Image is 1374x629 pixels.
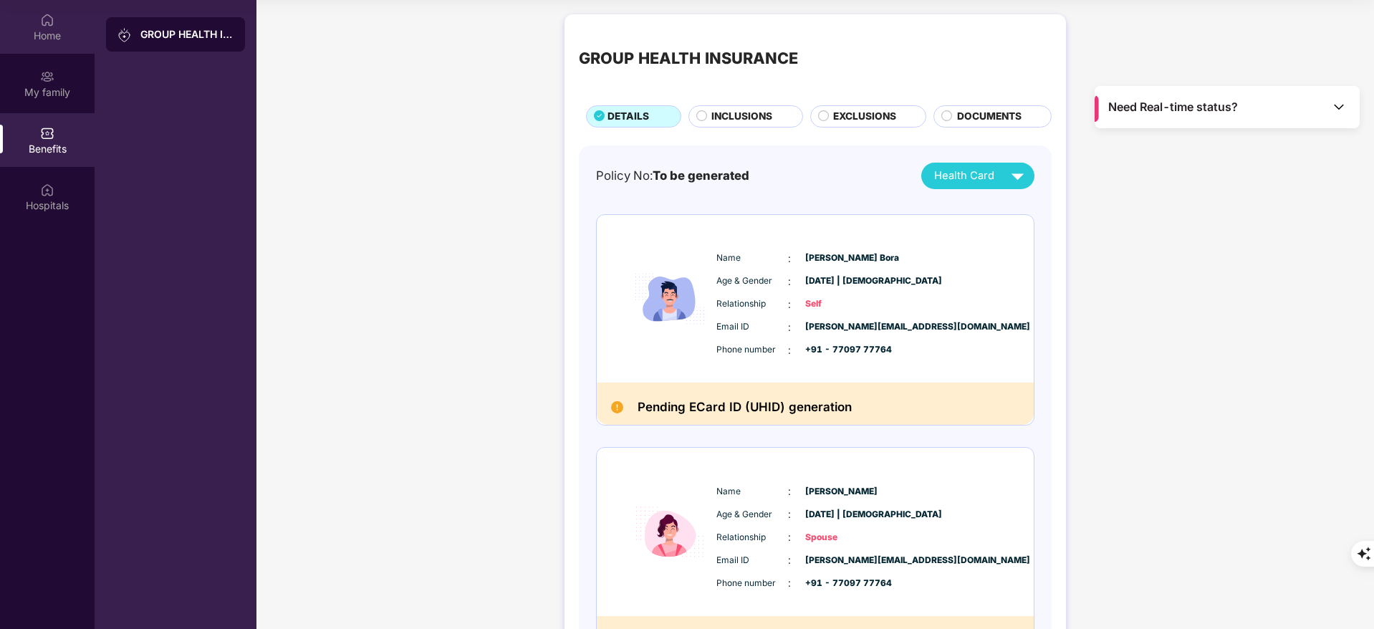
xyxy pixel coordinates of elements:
[921,163,1034,189] button: Health Card
[40,13,54,27] img: svg+xml;base64,PHN2ZyBpZD0iSG9tZSIgeG1sbnM9Imh0dHA6Ly93d3cudzMub3JnLzIwMDAvc3ZnIiB3aWR0aD0iMjAiIG...
[805,531,877,544] span: Spouse
[607,109,649,125] span: DETAILS
[833,109,896,125] span: EXCLUSIONS
[716,343,788,357] span: Phone number
[805,343,877,357] span: +91 - 77097 77764
[627,462,713,602] img: icon
[627,229,713,369] img: icon
[711,109,772,125] span: INCLUSIONS
[579,46,798,70] div: GROUP HEALTH INSURANCE
[1005,163,1030,188] img: svg+xml;base64,PHN2ZyB4bWxucz0iaHR0cDovL3d3dy53My5vcmcvMjAwMC9zdmciIHZpZXdCb3g9IjAgMCAyNCAyNCIgd2...
[1332,100,1346,114] img: Toggle Icon
[716,297,788,311] span: Relationship
[788,297,791,312] span: :
[716,531,788,544] span: Relationship
[716,485,788,499] span: Name
[788,552,791,568] span: :
[788,575,791,591] span: :
[40,126,54,140] img: svg+xml;base64,PHN2ZyBpZD0iQmVuZWZpdHMiIHhtbG5zPSJodHRwOi8vd3d3LnczLm9yZy8yMDAwL3N2ZyIgd2lkdGg9Ij...
[788,274,791,289] span: :
[716,577,788,590] span: Phone number
[653,168,749,183] span: To be generated
[638,397,852,418] h2: Pending ECard ID (UHID) generation
[788,320,791,335] span: :
[788,342,791,358] span: :
[805,251,877,265] span: [PERSON_NAME] Bora
[716,274,788,288] span: Age & Gender
[805,554,877,567] span: [PERSON_NAME][EMAIL_ADDRESS][DOMAIN_NAME]
[716,320,788,334] span: Email ID
[40,183,54,197] img: svg+xml;base64,PHN2ZyBpZD0iSG9zcGl0YWxzIiB4bWxucz0iaHR0cDovL3d3dy53My5vcmcvMjAwMC9zdmciIHdpZHRoPS...
[934,168,994,184] span: Health Card
[957,109,1022,125] span: DOCUMENTS
[716,251,788,265] span: Name
[805,320,877,334] span: [PERSON_NAME][EMAIL_ADDRESS][DOMAIN_NAME]
[788,506,791,522] span: :
[596,166,749,185] div: Policy No:
[788,529,791,545] span: :
[805,297,877,311] span: Self
[611,401,623,413] img: Pending
[805,508,877,522] span: [DATE] | [DEMOGRAPHIC_DATA]
[805,577,877,590] span: +91 - 77097 77764
[716,554,788,567] span: Email ID
[140,27,234,42] div: GROUP HEALTH INSURANCE
[117,28,132,42] img: svg+xml;base64,PHN2ZyB3aWR0aD0iMjAiIGhlaWdodD0iMjAiIHZpZXdCb3g9IjAgMCAyMCAyMCIgZmlsbD0ibm9uZSIgeG...
[1108,100,1238,115] span: Need Real-time status?
[805,274,877,288] span: [DATE] | [DEMOGRAPHIC_DATA]
[788,251,791,267] span: :
[788,484,791,499] span: :
[716,508,788,522] span: Age & Gender
[40,69,54,84] img: svg+xml;base64,PHN2ZyB3aWR0aD0iMjAiIGhlaWdodD0iMjAiIHZpZXdCb3g9IjAgMCAyMCAyMCIgZmlsbD0ibm9uZSIgeG...
[805,485,877,499] span: [PERSON_NAME]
